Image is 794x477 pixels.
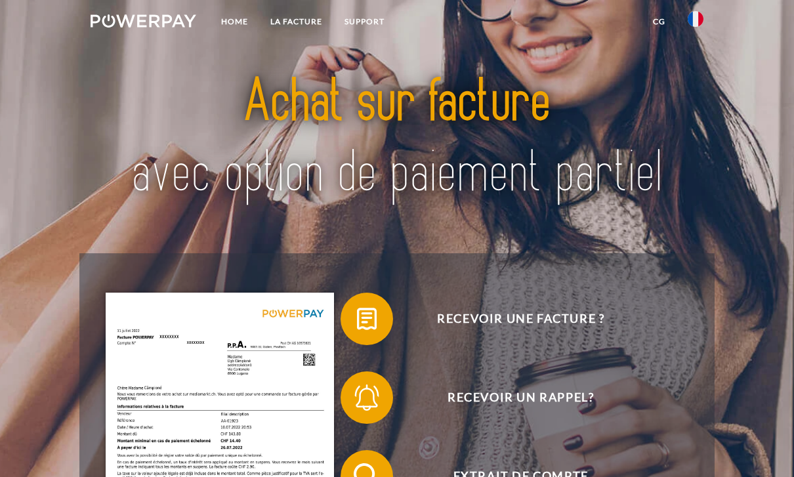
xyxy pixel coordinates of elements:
[350,302,383,335] img: qb_bill.svg
[360,371,682,424] span: Recevoir un rappel?
[121,48,673,228] img: title-powerpay_fr.svg
[688,11,703,27] img: fr
[642,10,677,33] a: CG
[259,10,333,33] a: LA FACTURE
[360,293,682,345] span: Recevoir une facture ?
[341,371,682,424] button: Recevoir un rappel?
[333,10,396,33] a: Support
[341,293,682,345] button: Recevoir une facture ?
[91,14,196,28] img: logo-powerpay-white.svg
[210,10,259,33] a: Home
[350,381,383,414] img: qb_bell.svg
